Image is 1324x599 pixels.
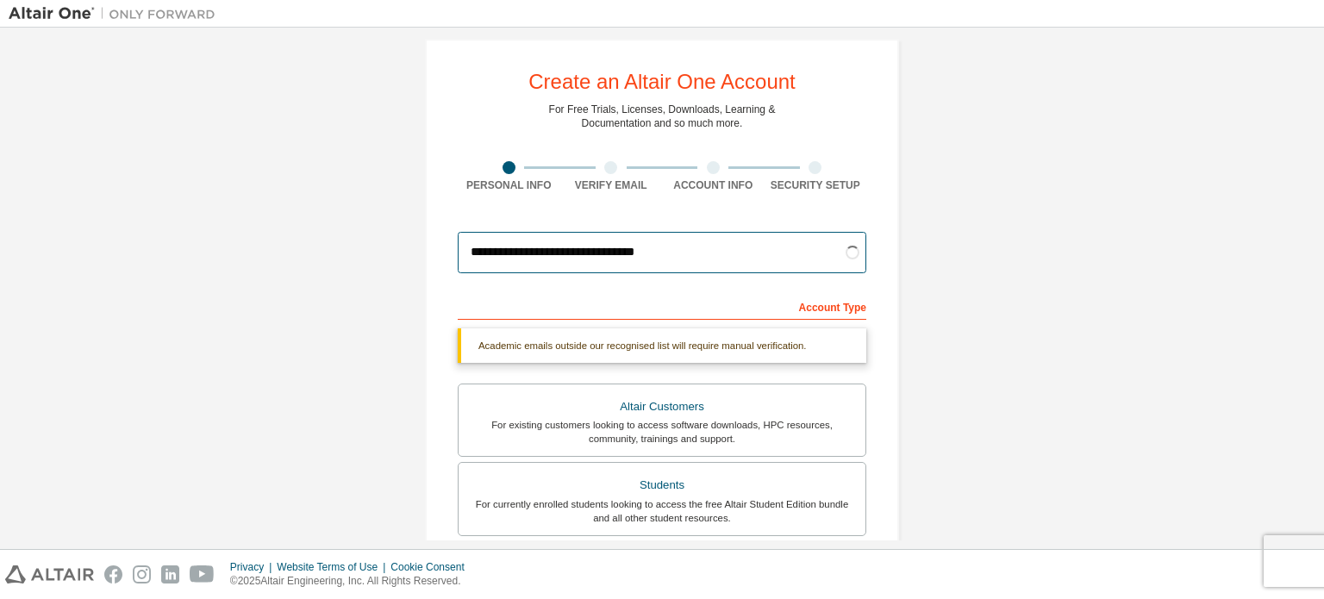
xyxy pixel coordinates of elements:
[469,395,855,419] div: Altair Customers
[458,178,560,192] div: Personal Info
[469,497,855,525] div: For currently enrolled students looking to access the free Altair Student Edition bundle and all ...
[458,328,866,363] div: Academic emails outside our recognised list will require manual verification.
[549,103,776,130] div: For Free Trials, Licenses, Downloads, Learning & Documentation and so much more.
[662,178,765,192] div: Account Info
[560,178,663,192] div: Verify Email
[104,565,122,583] img: facebook.svg
[133,565,151,583] img: instagram.svg
[277,560,390,574] div: Website Terms of Use
[230,560,277,574] div: Privacy
[765,178,867,192] div: Security Setup
[190,565,215,583] img: youtube.svg
[458,292,866,320] div: Account Type
[528,72,796,92] div: Create an Altair One Account
[5,565,94,583] img: altair_logo.svg
[390,560,474,574] div: Cookie Consent
[469,418,855,446] div: For existing customers looking to access software downloads, HPC resources, community, trainings ...
[469,473,855,497] div: Students
[9,5,224,22] img: Altair One
[230,574,475,589] p: © 2025 Altair Engineering, Inc. All Rights Reserved.
[161,565,179,583] img: linkedin.svg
